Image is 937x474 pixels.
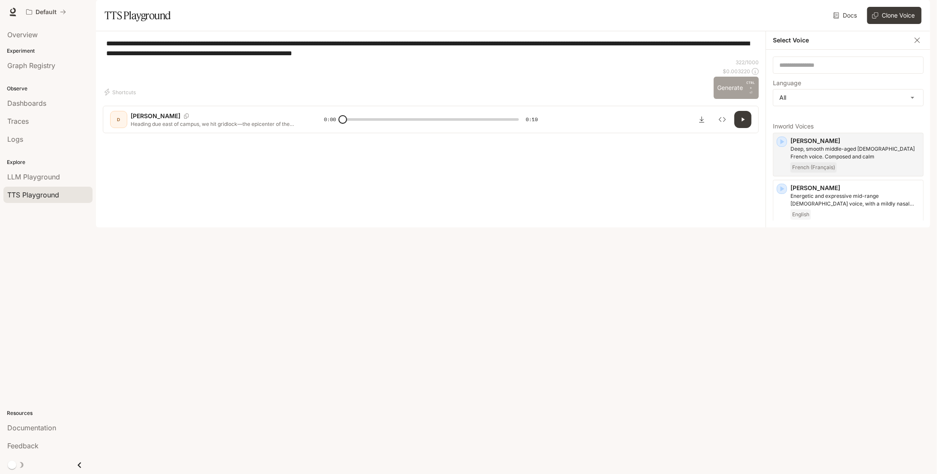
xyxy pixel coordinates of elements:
p: Language [773,80,801,86]
button: Clone Voice [867,7,922,24]
span: French (Français) [790,162,837,173]
div: D [112,113,126,126]
span: English [790,209,811,220]
p: Energetic and expressive mid-range male voice, with a mildly nasal quality [790,192,920,208]
span: 0:00 [324,115,336,124]
div: All [773,89,923,106]
span: 0:19 [526,115,538,124]
a: Docs [832,7,860,24]
p: $ 0.003220 [723,68,750,75]
button: Download audio [693,111,710,128]
p: Heading due east of campus, we hit gridlock—the epicenter of the problem. Unaware that the main l... [131,120,303,128]
p: [PERSON_NAME] [131,112,180,120]
p: [PERSON_NAME] [790,137,920,145]
button: GenerateCTRL +⏎ [714,77,759,99]
button: All workspaces [22,3,70,21]
p: CTRL + [746,80,756,90]
h1: TTS Playground [105,7,171,24]
p: Inworld Voices [773,123,924,129]
p: [PERSON_NAME] [790,184,920,192]
p: 322 / 1000 [736,59,759,66]
button: Inspect [714,111,731,128]
p: Deep, smooth middle-aged male French voice. Composed and calm [790,145,920,161]
button: Shortcuts [103,85,139,99]
p: Default [36,9,57,16]
button: Copy Voice ID [180,113,192,119]
p: ⏎ [746,80,756,95]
